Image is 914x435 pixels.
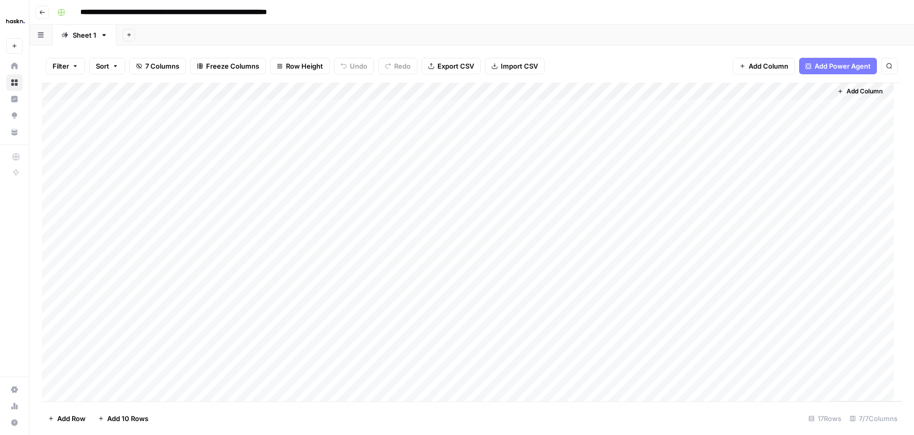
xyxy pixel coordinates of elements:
a: Home [6,58,23,74]
button: Undo [334,58,374,74]
a: Browse [6,74,23,91]
span: Add Row [57,413,86,424]
div: Sheet 1 [73,30,96,40]
button: 7 Columns [129,58,186,74]
button: Add Column [833,85,887,98]
div: 17 Rows [804,410,845,427]
span: Add Power Agent [815,61,871,71]
a: Settings [6,381,23,398]
span: Add Column [749,61,788,71]
button: Redo [378,58,417,74]
button: Add Column [733,58,795,74]
button: Import CSV [485,58,545,74]
a: Usage [6,398,23,414]
div: 7/7 Columns [845,410,902,427]
button: Add Power Agent [799,58,877,74]
a: Opportunities [6,107,23,124]
button: Add Row [42,410,92,427]
img: Haskn Logo [6,12,25,30]
span: Redo [394,61,411,71]
button: Add 10 Rows [92,410,155,427]
span: Freeze Columns [206,61,259,71]
span: Sort [96,61,109,71]
a: Your Data [6,124,23,140]
span: Add Column [847,87,883,96]
button: Export CSV [421,58,481,74]
span: Undo [350,61,367,71]
button: Help + Support [6,414,23,431]
button: Row Height [270,58,330,74]
span: Import CSV [501,61,538,71]
button: Freeze Columns [190,58,266,74]
span: Filter [53,61,69,71]
span: Row Height [286,61,323,71]
a: Insights [6,91,23,107]
button: Filter [46,58,85,74]
span: Add 10 Rows [107,413,148,424]
a: Sheet 1 [53,25,116,45]
button: Sort [89,58,125,74]
button: Workspace: Haskn [6,8,23,34]
span: 7 Columns [145,61,179,71]
span: Export CSV [437,61,474,71]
